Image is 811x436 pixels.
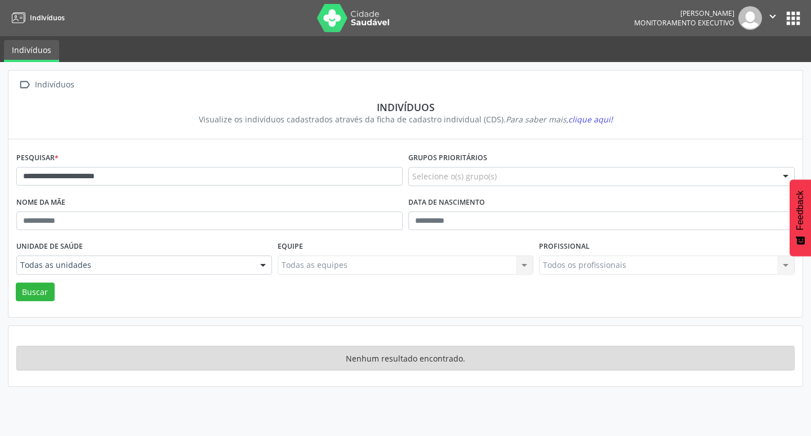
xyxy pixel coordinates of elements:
label: Grupos prioritários [408,149,487,167]
a: Indivíduos [8,8,65,27]
i: Para saber mais, [506,114,613,125]
label: Pesquisar [16,149,59,167]
div: Indivíduos [33,77,76,93]
button:  [762,6,783,30]
div: [PERSON_NAME] [634,8,734,18]
button: Buscar [16,283,55,302]
label: Data de nascimento [408,194,485,212]
a:  Indivíduos [16,77,76,93]
span: clique aqui! [568,114,613,125]
span: Feedback [795,191,805,230]
span: Selecione o(s) grupo(s) [412,170,497,182]
button: apps [783,8,803,28]
a: Indivíduos [4,40,59,62]
img: img [738,6,762,30]
i:  [767,10,779,23]
i:  [16,77,33,93]
span: Todas as unidades [20,259,249,271]
label: Nome da mãe [16,194,65,212]
label: Unidade de saúde [16,238,83,256]
div: Indivíduos [24,101,787,113]
button: Feedback - Mostrar pesquisa [790,179,811,256]
span: Indivíduos [30,13,65,23]
span: Monitoramento Executivo [634,18,734,28]
div: Visualize os indivíduos cadastrados através da ficha de cadastro individual (CDS). [24,113,787,125]
label: Equipe [278,238,303,256]
div: Nenhum resultado encontrado. [16,346,795,371]
label: Profissional [539,238,590,256]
